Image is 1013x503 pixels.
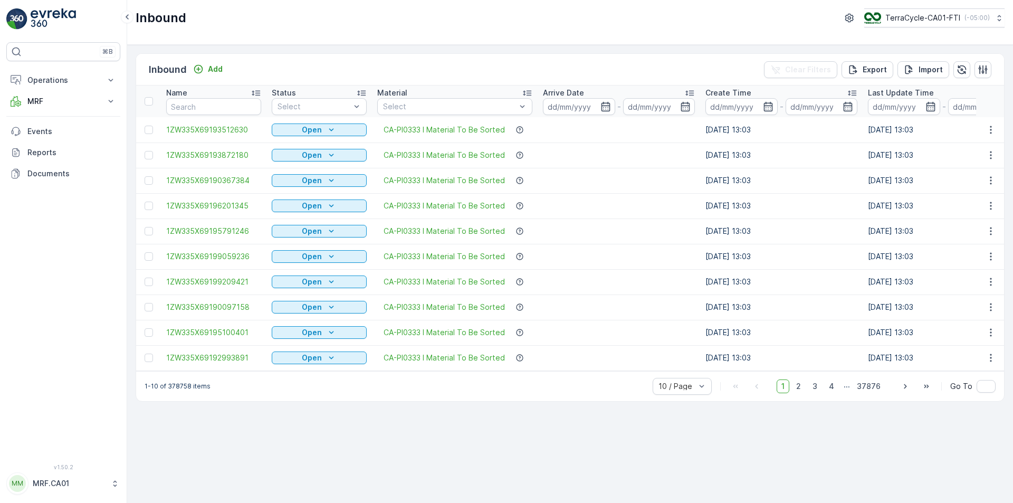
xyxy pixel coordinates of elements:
[543,88,584,98] p: Arrive Date
[302,226,322,236] p: Open
[885,13,960,23] p: TerraCycle-CA01-FTI
[942,100,946,113] p: -
[868,88,934,98] p: Last Update Time
[543,98,615,115] input: dd/mm/yyyy
[919,64,943,75] p: Import
[700,345,863,371] td: [DATE] 13:03
[6,472,120,495] button: MMMRF.CA01
[145,252,153,261] div: Toggle Row Selected
[166,88,187,98] p: Name
[950,381,972,392] span: Go To
[272,301,367,314] button: Open
[384,226,505,236] a: CA-PI0333 I Material To Be Sorted
[166,98,261,115] input: Search
[384,175,505,186] a: CA-PI0333 I Material To Be Sorted
[700,143,863,168] td: [DATE] 13:03
[302,150,322,160] p: Open
[145,278,153,286] div: Toggle Row Selected
[842,61,893,78] button: Export
[964,14,990,22] p: ( -05:00 )
[700,168,863,193] td: [DATE] 13:03
[272,250,367,263] button: Open
[272,124,367,136] button: Open
[166,175,261,186] a: 1ZW335X69190367384
[384,125,505,135] span: CA-PI0333 I Material To Be Sorted
[166,302,261,312] a: 1ZW335X69190097158
[166,277,261,287] a: 1ZW335X69199209421
[166,251,261,262] a: 1ZW335X69199059236
[700,219,863,244] td: [DATE] 13:03
[302,201,322,211] p: Open
[302,353,322,363] p: Open
[791,379,806,393] span: 2
[785,64,831,75] p: Clear Filters
[272,149,367,162] button: Open
[145,354,153,362] div: Toggle Row Selected
[27,96,99,107] p: MRF
[102,48,113,56] p: ⌘B
[31,8,76,30] img: logo_light-DOdMpM7g.png
[278,101,350,112] p: Select
[864,8,1005,27] button: TerraCycle-CA01-FTI(-05:00)
[166,327,261,338] a: 1ZW335X69195100401
[623,98,695,115] input: dd/mm/yyyy
[700,320,863,345] td: [DATE] 13:03
[808,379,822,393] span: 3
[145,151,153,159] div: Toggle Row Selected
[6,142,120,163] a: Reports
[136,10,186,26] p: Inbound
[383,101,516,112] p: Select
[700,269,863,295] td: [DATE] 13:03
[27,147,116,158] p: Reports
[145,126,153,134] div: Toggle Row Selected
[27,168,116,179] p: Documents
[145,303,153,311] div: Toggle Row Selected
[145,227,153,235] div: Toggle Row Selected
[384,277,505,287] a: CA-PI0333 I Material To Be Sorted
[700,193,863,219] td: [DATE] 13:03
[6,464,120,470] span: v 1.50.2
[897,61,949,78] button: Import
[189,63,227,75] button: Add
[780,100,783,113] p: -
[272,225,367,238] button: Open
[272,326,367,339] button: Open
[6,8,27,30] img: logo
[384,150,505,160] a: CA-PI0333 I Material To Be Sorted
[384,302,505,312] a: CA-PI0333 I Material To Be Sorted
[384,251,505,262] a: CA-PI0333 I Material To Be Sorted
[384,201,505,211] span: CA-PI0333 I Material To Be Sorted
[6,121,120,142] a: Events
[617,100,621,113] p: -
[700,117,863,143] td: [DATE] 13:03
[166,125,261,135] a: 1ZW335X69193512630
[852,379,885,393] span: 37876
[272,174,367,187] button: Open
[302,251,322,262] p: Open
[302,302,322,312] p: Open
[272,352,367,364] button: Open
[6,91,120,112] button: MRF
[700,244,863,269] td: [DATE] 13:03
[166,353,261,363] a: 1ZW335X69192993891
[208,64,223,74] p: Add
[384,327,505,338] a: CA-PI0333 I Material To Be Sorted
[824,379,839,393] span: 4
[145,382,211,391] p: 1-10 of 378758 items
[844,379,850,393] p: ...
[302,327,322,338] p: Open
[272,88,296,98] p: Status
[6,163,120,184] a: Documents
[166,226,261,236] a: 1ZW335X69195791246
[27,75,99,86] p: Operations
